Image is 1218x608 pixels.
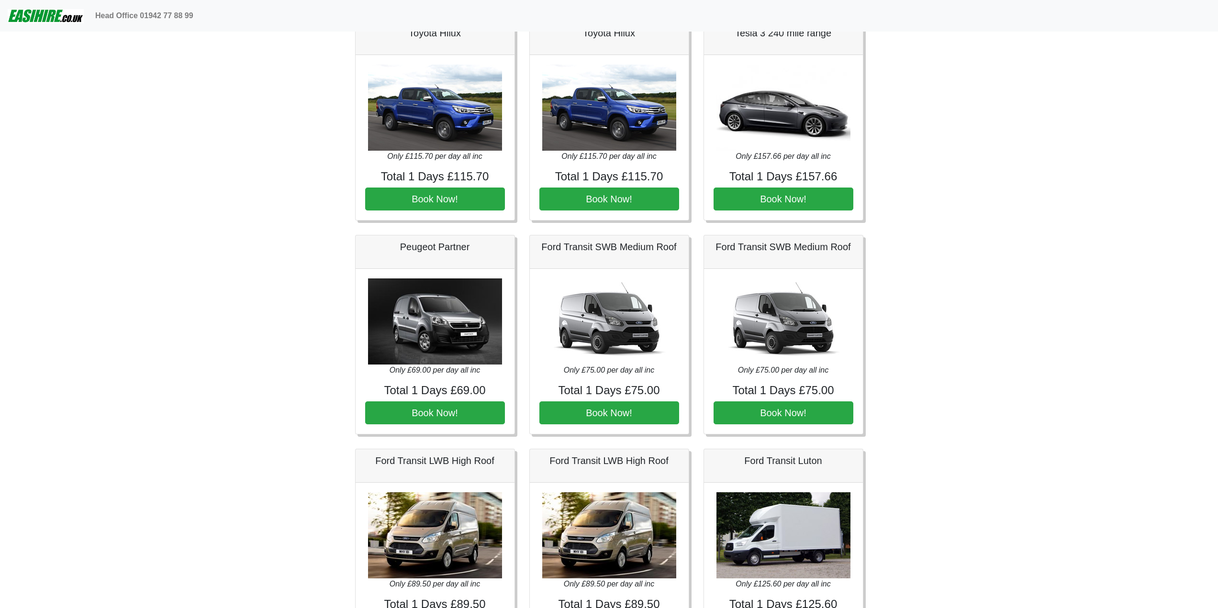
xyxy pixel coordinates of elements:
h4: Total 1 Days £75.00 [714,384,853,398]
img: Ford Transit SWB Medium Roof [716,278,850,365]
i: Only £89.50 per day all inc [390,580,480,588]
h5: Peugeot Partner [365,241,505,253]
button: Book Now! [365,401,505,424]
i: Only £125.60 per day all inc [736,580,830,588]
button: Book Now! [365,188,505,210]
img: Toyota Hilux [542,65,676,151]
i: Only £75.00 per day all inc [564,366,654,374]
img: Ford Transit LWB High Roof [542,492,676,578]
i: Only £75.00 per day all inc [738,366,828,374]
a: Head Office 01942 77 88 99 [91,6,197,25]
img: Peugeot Partner [368,278,502,365]
h5: Ford Transit LWB High Roof [539,455,679,466]
img: Ford Transit LWB High Roof [368,492,502,578]
i: Only £157.66 per day all inc [736,152,830,160]
img: Toyota Hilux [368,65,502,151]
h4: Total 1 Days £69.00 [365,384,505,398]
h4: Total 1 Days £115.70 [539,170,679,184]
i: Only £89.50 per day all inc [564,580,654,588]
h5: Toyota Hilux [539,27,679,39]
button: Book Now! [539,188,679,210]
b: Head Office 01942 77 88 99 [95,11,193,20]
h4: Total 1 Days £75.00 [539,384,679,398]
i: Only £115.70 per day all inc [387,152,482,160]
button: Book Now! [539,401,679,424]
img: Ford Transit SWB Medium Roof [542,278,676,365]
h5: Tesla 3 240 mile range [714,27,853,39]
h4: Total 1 Days £115.70 [365,170,505,184]
button: Book Now! [714,401,853,424]
h5: Ford Transit SWB Medium Roof [539,241,679,253]
i: Only £115.70 per day all inc [561,152,656,160]
img: Ford Transit Luton [716,492,850,578]
h5: Toyota Hilux [365,27,505,39]
h5: Ford Transit LWB High Roof [365,455,505,466]
i: Only £69.00 per day all inc [390,366,480,374]
button: Book Now! [714,188,853,210]
h5: Ford Transit Luton [714,455,853,466]
img: easihire_logo_small.png [8,6,84,25]
h5: Ford Transit SWB Medium Roof [714,241,853,253]
h4: Total 1 Days £157.66 [714,170,853,184]
img: Tesla 3 240 mile range [716,65,850,151]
